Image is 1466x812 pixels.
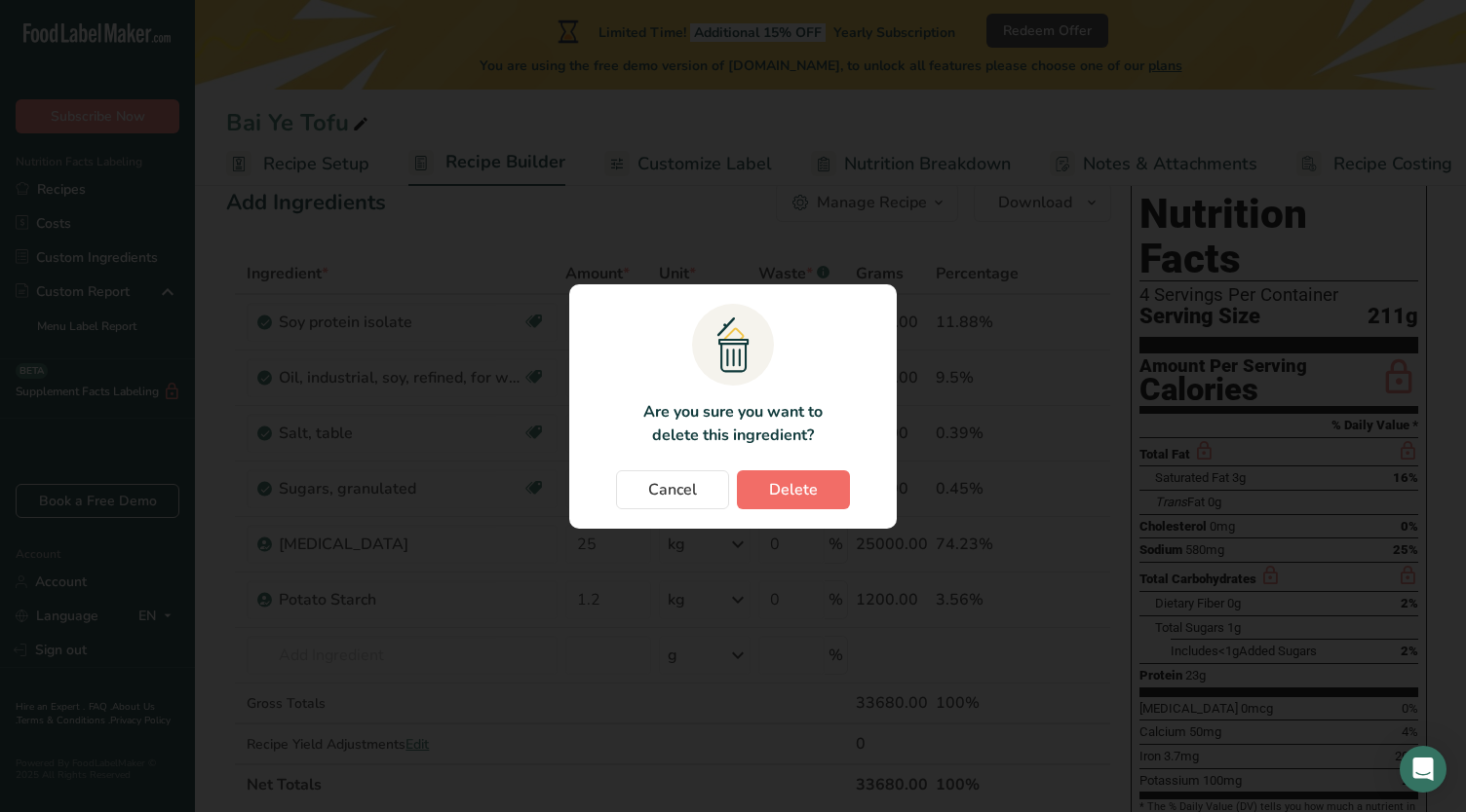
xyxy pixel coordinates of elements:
[632,400,833,447] p: Are you sure you want to delete this ingredient?
[648,478,697,501] span: Cancel
[616,470,729,509] button: Cancel
[1400,746,1447,793] div: Open Intercom Messenger
[737,470,850,509] button: Delete
[769,478,818,501] span: Delete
